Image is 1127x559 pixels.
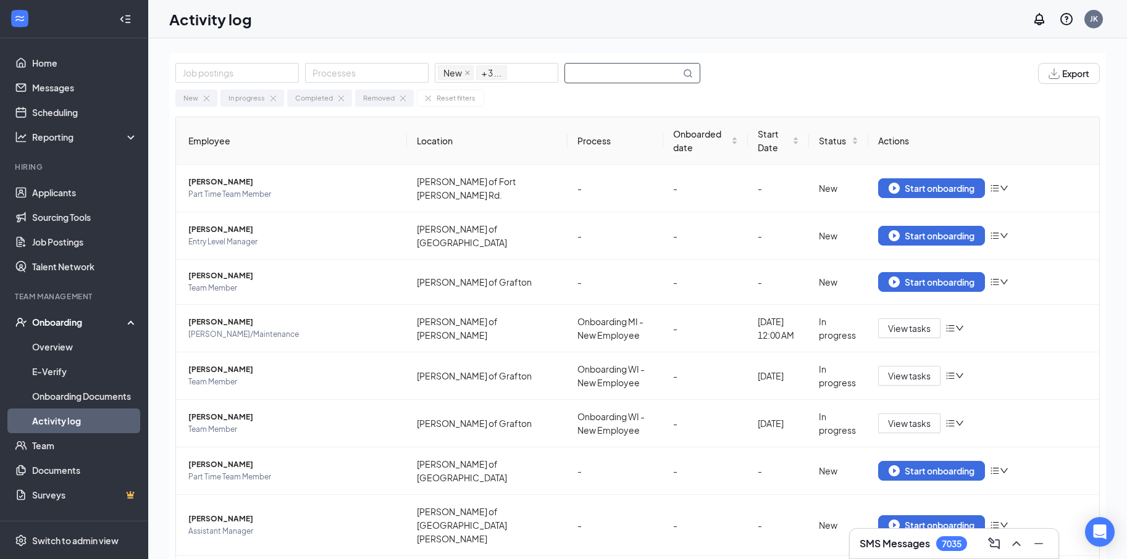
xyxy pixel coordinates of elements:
span: Team Member [188,282,397,294]
span: bars [990,231,1000,241]
button: Export [1038,63,1100,84]
span: Assistant Manager [188,525,397,537]
svg: ComposeMessage [987,536,1002,551]
a: Onboarding Documents [32,384,138,408]
div: Reset filters [437,93,476,104]
span: [PERSON_NAME] [188,363,397,376]
div: In progress [819,315,859,342]
div: Start onboarding [889,230,974,241]
td: [PERSON_NAME] of Grafton [407,352,568,400]
th: Start Date [748,117,809,165]
span: down [1000,184,1008,193]
span: + 3 ... [482,66,501,80]
div: - [673,275,737,289]
span: [PERSON_NAME] [188,270,397,282]
button: View tasks [878,366,941,386]
span: close [464,70,471,76]
span: [PERSON_NAME]/Maintenance [188,328,397,341]
span: Part Time Team Member [188,471,397,483]
svg: WorkstreamLogo [14,12,26,25]
td: - [568,495,664,556]
div: Start onboarding [889,183,974,194]
a: Messages [32,75,138,100]
span: down [1000,466,1008,475]
td: - [748,260,809,305]
span: down [955,324,964,333]
th: Location [407,117,568,165]
button: Minimize [1029,534,1049,553]
button: View tasks [878,318,941,338]
span: down [1000,521,1008,529]
div: Reporting [32,131,138,143]
a: Documents [32,458,138,482]
span: Part Time Team Member [188,188,397,201]
a: Scheduling [32,100,138,125]
td: - [748,447,809,495]
span: Export [1062,69,1089,78]
span: [PERSON_NAME] [188,316,397,328]
span: down [1000,231,1008,240]
div: - [673,321,737,335]
button: ChevronUp [1007,534,1026,553]
div: New [819,275,859,289]
td: - [568,212,664,260]
div: - [673,416,737,430]
th: Actions [868,117,1099,165]
div: Team Management [15,291,135,302]
span: Status [819,134,850,147]
td: - [748,212,809,260]
div: Removed [363,93,395,104]
span: [PERSON_NAME] [188,411,397,423]
span: + 3 ... [476,65,507,80]
svg: MagnifyingGlass [683,68,693,78]
span: bars [990,277,1000,287]
span: [PERSON_NAME] [188,223,397,236]
div: New [819,464,859,478]
th: Onboarded date [663,117,747,165]
span: down [955,419,964,428]
td: [PERSON_NAME] of Grafton [407,260,568,305]
th: Status [809,117,869,165]
span: Start Date [758,127,790,154]
div: Open Intercom Messenger [1085,517,1115,547]
h3: SMS Messages [860,537,930,550]
div: Start onboarding [889,465,974,476]
td: [PERSON_NAME] of [GEOGRAPHIC_DATA] [407,447,568,495]
td: - [748,165,809,212]
svg: Minimize [1031,536,1046,551]
a: SurveysCrown [32,482,138,507]
div: [DATE] 12:00 AM [758,315,799,342]
svg: Settings [15,534,27,547]
span: bars [945,371,955,381]
svg: Analysis [15,131,27,143]
span: bars [990,520,1000,530]
div: - [673,181,737,195]
div: Completed [295,93,333,104]
button: Start onboarding [878,515,985,535]
span: [PERSON_NAME] [188,513,397,525]
div: New [819,518,859,532]
span: Team Member [188,376,397,388]
div: JK [1090,14,1098,24]
td: [PERSON_NAME] of [GEOGRAPHIC_DATA] [407,212,568,260]
div: 7035 [942,539,962,549]
a: Home [32,51,138,75]
span: View tasks [888,416,931,430]
td: [PERSON_NAME] of [PERSON_NAME] [407,305,568,352]
span: bars [945,418,955,428]
span: New [438,65,474,80]
button: View tasks [878,413,941,433]
div: [DATE] [758,369,799,383]
button: Start onboarding [878,461,985,481]
td: - [568,165,664,212]
td: - [568,260,664,305]
span: down [955,371,964,380]
div: Start onboarding [889,520,974,531]
svg: ChevronUp [1009,536,1024,551]
span: [PERSON_NAME] [188,458,397,471]
div: In progress [819,410,859,437]
a: Talent Network [32,254,138,279]
td: Onboarding WI - New Employee [568,400,664,447]
span: bars [945,323,955,333]
a: Team [32,433,138,458]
